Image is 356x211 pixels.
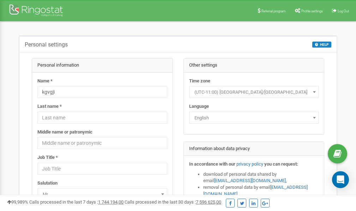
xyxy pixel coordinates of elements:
span: Mr. [40,190,165,199]
span: Calls processed in the last 30 days : [125,199,221,205]
strong: In accordance with our [189,161,235,167]
input: Middle name or patronymic [37,137,167,149]
span: Profile settings [301,9,323,13]
li: download of personal data shared by email , [203,171,319,184]
u: 7 596 625,00 [196,199,221,205]
div: Other settings [184,58,324,73]
u: 1 744 194,00 [98,199,123,205]
span: Calls processed in the last 7 days : [29,199,123,205]
span: 99,989% [7,199,28,205]
label: Job Title * [37,154,58,161]
h5: Personal settings [25,42,68,48]
div: Personal information [32,58,173,73]
span: Log Out [338,9,349,13]
span: (UTC-11:00) Pacific/Midway [189,86,319,98]
span: English [189,112,319,124]
label: Language [189,103,209,110]
label: Name * [37,78,53,85]
span: Referral program [261,9,286,13]
a: [EMAIL_ADDRESS][DOMAIN_NAME] [214,178,286,183]
label: Time zone [189,78,210,85]
div: Information about data privacy [184,142,324,156]
input: Name [37,86,167,98]
span: English [192,113,316,123]
input: Job Title [37,163,167,175]
div: Open Intercom Messenger [332,171,349,188]
input: Last name [37,112,167,124]
a: privacy policy [236,161,263,167]
label: Middle name or patronymic [37,129,92,136]
span: (UTC-11:00) Pacific/Midway [192,87,316,97]
label: Salutation [37,180,58,187]
span: Mr. [37,188,167,200]
label: Last name * [37,103,62,110]
button: HELP [312,42,331,48]
strong: you can request: [264,161,298,167]
li: removal of personal data by email , [203,184,319,197]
